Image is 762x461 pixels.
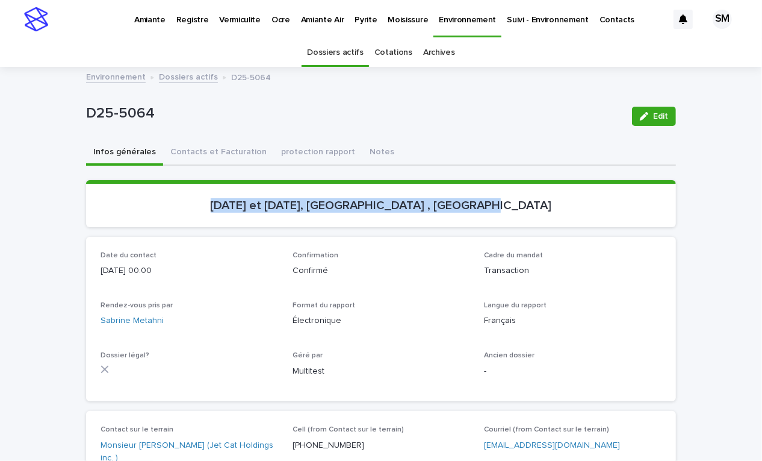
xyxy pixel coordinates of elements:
[101,352,149,359] span: Dossier légal?
[293,302,355,309] span: Format du rapport
[423,39,455,67] a: Archives
[101,265,278,277] p: [DATE] 00:00
[713,10,732,29] div: SM
[274,140,362,166] button: protection rapport
[101,252,156,259] span: Date du contact
[632,107,676,126] button: Edit
[159,69,218,83] a: Dossiers actifs
[293,439,470,452] p: [PHONE_NUMBER]
[484,352,534,359] span: Ancien dossier
[293,252,338,259] span: Confirmation
[484,302,547,309] span: Langue du rapport
[163,140,274,166] button: Contacts et Facturation
[86,140,163,166] button: Infos générales
[293,315,470,327] p: Électronique
[307,39,363,67] a: Dossiers actifs
[86,105,622,122] p: D25-5064
[101,302,173,309] span: Rendez-vous pris par
[653,112,668,121] span: Edit
[101,426,173,433] span: Contact sur le terrain
[484,426,609,433] span: Courriel (from Contact sur le terrain)
[374,39,412,67] a: Cotations
[101,198,661,213] p: [DATE] et [DATE], [GEOGRAPHIC_DATA] , [GEOGRAPHIC_DATA]
[484,365,661,378] p: -
[293,426,404,433] span: Cell (from Contact sur le terrain)
[293,352,323,359] span: Géré par
[231,70,271,83] p: D25-5064
[484,315,661,327] p: Français
[24,7,48,31] img: stacker-logo-s-only.png
[86,69,146,83] a: Environnement
[362,140,401,166] button: Notes
[293,365,470,378] p: Multitest
[484,252,543,259] span: Cadre du mandat
[293,265,470,277] p: Confirmé
[484,265,661,277] p: Transaction
[484,441,620,450] a: [EMAIL_ADDRESS][DOMAIN_NAME]
[101,315,164,327] a: Sabrine Metahni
